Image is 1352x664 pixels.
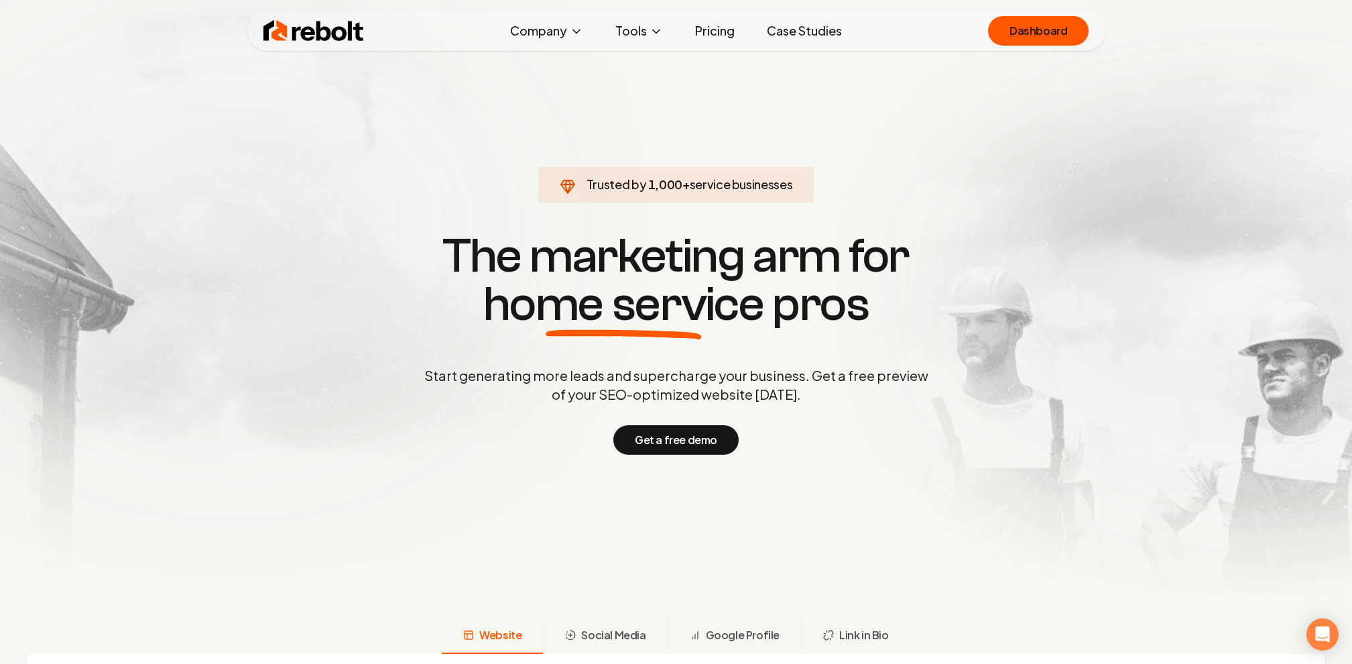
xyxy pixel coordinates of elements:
[442,619,543,654] button: Website
[756,17,853,44] a: Case Studies
[479,627,521,643] span: Website
[690,176,793,192] span: service businesses
[988,16,1089,46] a: Dashboard
[543,619,667,654] button: Social Media
[684,17,745,44] a: Pricing
[801,619,910,654] button: Link in Bio
[648,175,682,194] span: 1,000
[581,627,646,643] span: Social Media
[422,366,931,404] p: Start generating more leads and supercharge your business. Get a free preview of your SEO-optimiz...
[605,17,674,44] button: Tools
[682,176,690,192] span: +
[263,17,364,44] img: Rebolt Logo
[1306,618,1339,651] div: Open Intercom Messenger
[587,176,646,192] span: Trusted by
[706,627,780,643] span: Google Profile
[668,619,801,654] button: Google Profile
[613,425,739,455] button: Get a free demo
[355,232,998,329] h1: The marketing arm for pros
[483,280,764,329] span: home service
[499,17,594,44] button: Company
[839,627,889,643] span: Link in Bio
